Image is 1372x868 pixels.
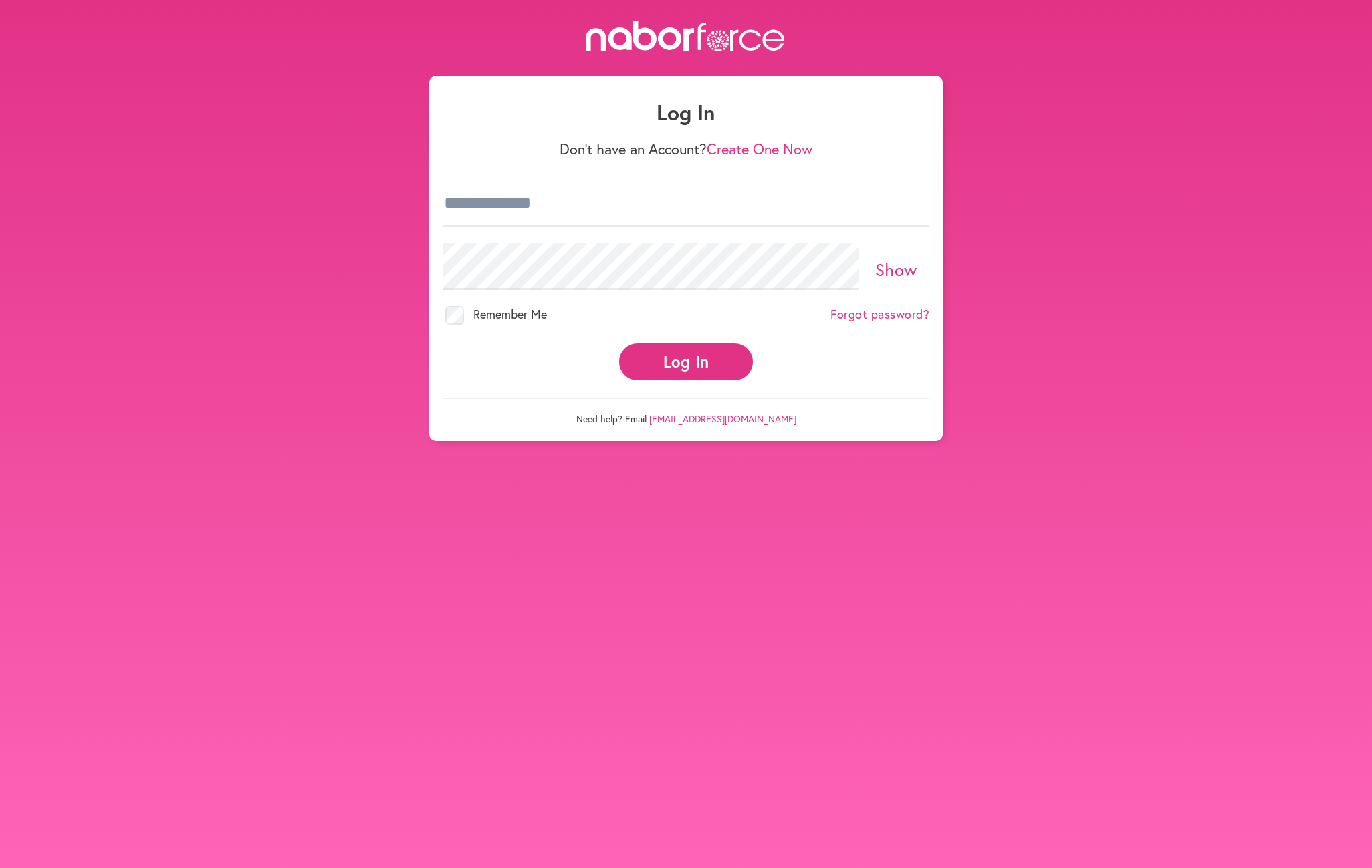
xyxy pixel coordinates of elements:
button: Log In [619,343,753,380]
a: Create One Now [707,139,812,158]
a: Show [875,258,917,281]
p: Need help? Email [443,398,929,425]
a: Forgot password? [830,307,929,322]
span: Remember Me [473,306,547,322]
a: [EMAIL_ADDRESS][DOMAIN_NAME] [649,412,796,425]
p: Don't have an Account? [443,140,929,158]
h1: Log In [443,100,929,125]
